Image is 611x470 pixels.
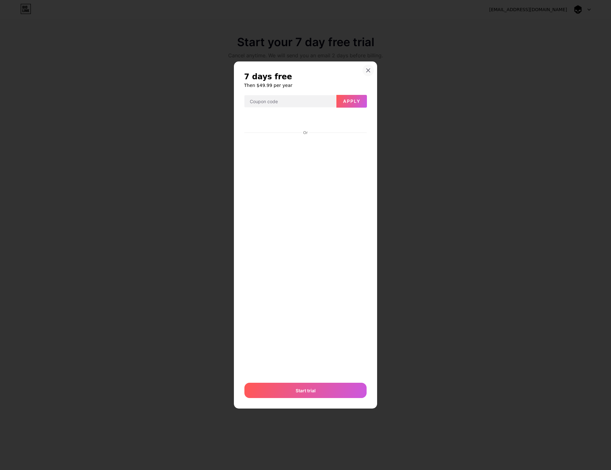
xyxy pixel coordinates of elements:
h6: Then $49.99 per year [244,82,367,89]
button: Apply [336,95,367,108]
span: Apply [343,98,361,104]
input: Coupon code [244,95,336,108]
div: Or [302,130,309,135]
span: 7 days free [244,72,292,82]
span: Start trial [296,387,316,394]
iframe: Secure payment input frame [243,136,368,376]
iframe: Secure payment button frame [244,113,367,128]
